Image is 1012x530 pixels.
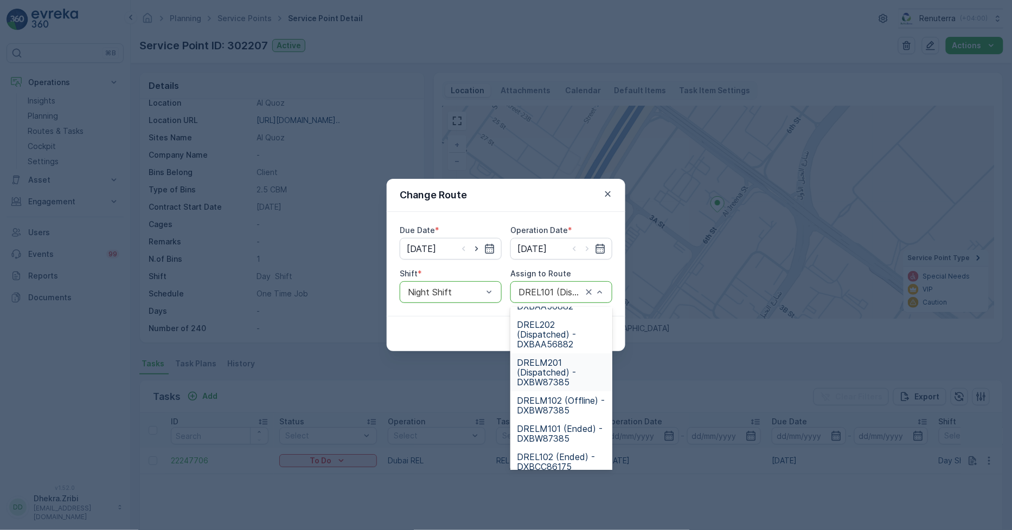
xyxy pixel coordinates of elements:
span: DRELM102 (Offline) - DXBW87385 [517,396,606,415]
span: DREL102 (Ended) - DXBCC86175 [517,452,606,471]
input: dd/mm/yyyy [400,238,502,260]
span: DREL201 (Offline) - DXBAA56882 [517,292,606,311]
label: Assign to Route [510,269,571,278]
label: Shift [400,269,418,278]
span: DRELM101 (Ended) - DXBW87385 [517,424,606,443]
label: Due Date [400,225,435,235]
input: dd/mm/yyyy [510,238,612,260]
label: Operation Date [510,225,568,235]
span: DRELM201 (Dispatched) - DXBW87385 [517,358,606,387]
span: DREL202 (Dispatched) - DXBAA56882 [517,320,606,349]
p: Change Route [400,188,467,203]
